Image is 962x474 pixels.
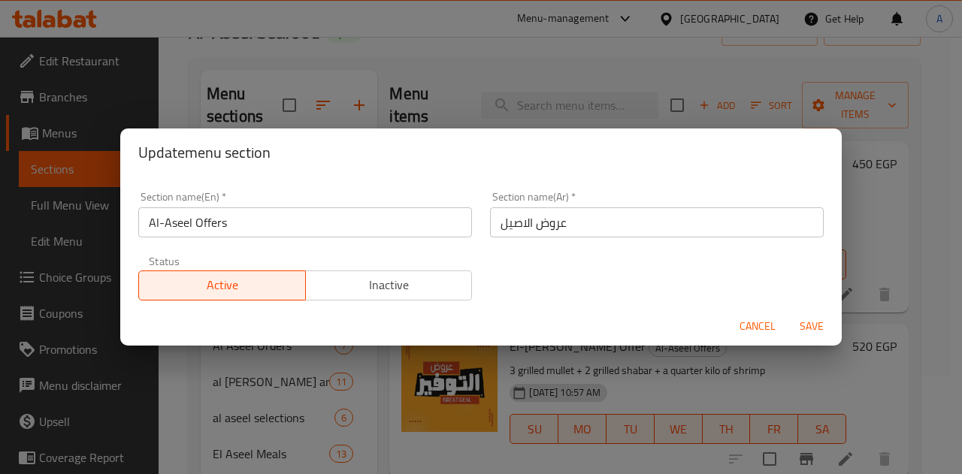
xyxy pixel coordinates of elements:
[312,274,467,296] span: Inactive
[740,317,776,336] span: Cancel
[138,207,472,237] input: Please enter section name(en)
[794,317,830,336] span: Save
[490,207,824,237] input: Please enter section name(ar)
[305,270,473,300] button: Inactive
[145,274,300,296] span: Active
[734,312,782,340] button: Cancel
[788,312,836,340] button: Save
[138,140,824,165] h2: Update menu section
[138,270,306,300] button: Active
